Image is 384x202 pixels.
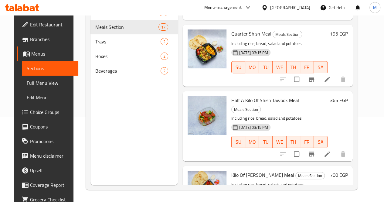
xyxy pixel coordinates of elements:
[314,136,328,148] button: SA
[17,119,78,134] a: Coupons
[234,63,243,72] span: SU
[245,61,259,73] button: MO
[336,72,350,87] button: delete
[232,106,260,113] span: Meals Section
[30,123,73,130] span: Coupons
[204,4,242,11] div: Menu-management
[17,134,78,149] a: Promotions
[290,73,303,86] span: Select to update
[330,29,348,38] h6: 195 EGP
[27,79,73,87] span: Full Menu View
[259,136,273,148] button: TU
[231,40,328,47] p: Including rice, bread, salad and potatoes
[275,63,284,72] span: WE
[161,67,168,74] div: items
[273,61,286,73] button: WE
[90,63,178,78] div: Beverages2
[261,138,270,146] span: TU
[336,147,350,161] button: delete
[300,136,314,148] button: FR
[304,147,319,161] button: Branch-specific-item
[231,29,271,38] span: Quarter Shish Meal
[27,94,73,101] span: Edit Menu
[290,148,303,160] span: Select to update
[95,23,158,31] span: Meals Section
[289,138,298,146] span: TH
[231,170,294,180] span: Kilo Of [PERSON_NAME] Meal
[17,17,78,32] a: Edit Restaurant
[324,76,331,83] a: Edit menu item
[17,178,78,192] a: Coverage Report
[316,63,325,72] span: SA
[17,105,78,119] a: Choice Groups
[27,65,73,72] span: Sections
[30,152,73,159] span: Menu disclaimer
[231,181,328,189] p: Including rice, bread, salads and potatoes
[17,149,78,163] a: Menu disclaimer
[303,63,311,72] span: FR
[303,138,311,146] span: FR
[300,61,314,73] button: FR
[324,150,331,158] a: Edit menu item
[95,67,161,74] span: Beverages
[90,49,178,63] div: Boxes2
[248,138,257,146] span: MO
[273,136,286,148] button: WE
[17,32,78,46] a: Branches
[231,106,261,113] div: Meals Section
[17,46,78,61] a: Menus
[231,115,328,122] p: Including rice, bread, salad and potatoes
[161,53,168,60] div: items
[287,61,300,73] button: TH
[31,50,73,57] span: Menus
[296,172,325,179] span: Meals Section
[188,29,226,68] img: Quarter Shish Meal
[273,31,302,38] span: Meals Section
[314,61,328,73] button: SA
[95,53,161,60] span: Boxes
[330,171,348,179] h6: 700 EGP
[90,3,178,80] nav: Menu sections
[289,63,298,72] span: TH
[90,20,178,34] div: Meals Section17
[234,138,243,146] span: SU
[30,108,73,116] span: Choice Groups
[316,138,325,146] span: SA
[159,24,168,30] span: 17
[304,72,319,87] button: Branch-specific-item
[248,63,257,72] span: MO
[30,181,73,189] span: Coverage Report
[161,68,168,74] span: 2
[237,125,270,130] span: [DATE] 03:15 PM
[330,96,348,104] h6: 365 EGP
[261,63,270,72] span: TU
[22,61,78,76] a: Sections
[30,167,73,174] span: Upsell
[17,163,78,178] a: Upsell
[30,21,73,28] span: Edit Restaurant
[259,61,273,73] button: TU
[287,136,300,148] button: TH
[373,4,377,11] span: M
[245,136,259,148] button: MO
[90,34,178,49] div: Trays2
[30,36,73,43] span: Branches
[30,138,73,145] span: Promotions
[161,39,168,45] span: 2
[161,53,168,59] span: 2
[158,23,168,31] div: items
[231,96,299,105] span: Half A Kilo Of Shish Tawook Meal
[22,90,78,105] a: Edit Menu
[95,38,161,45] span: Trays
[188,96,226,135] img: Half A Kilo Of Shish Tawook Meal
[231,136,245,148] button: SU
[237,50,270,56] span: [DATE] 03:15 PM
[275,138,284,146] span: WE
[22,76,78,90] a: Full Menu View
